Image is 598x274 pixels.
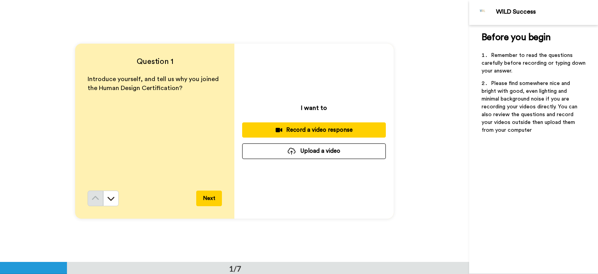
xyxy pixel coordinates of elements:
button: Record a video response [242,122,386,138]
p: I want to [301,103,327,113]
div: WILD Success [496,8,598,16]
button: Next [196,191,222,206]
span: Before you begin [482,33,551,42]
button: Upload a video [242,143,386,159]
h4: Question 1 [88,56,222,67]
span: Remember to read the questions carefully before recording or typing down your answer. [482,53,587,74]
div: 1/7 [216,263,254,274]
div: Record a video response [248,126,380,134]
span: Please find somewhere nice and bright with good, even lighting and minimal background noise if yo... [482,81,579,133]
span: Introduce yourself, and tell us why you joined the Human Design Certification? [88,76,220,91]
img: Profile Image [473,3,492,22]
